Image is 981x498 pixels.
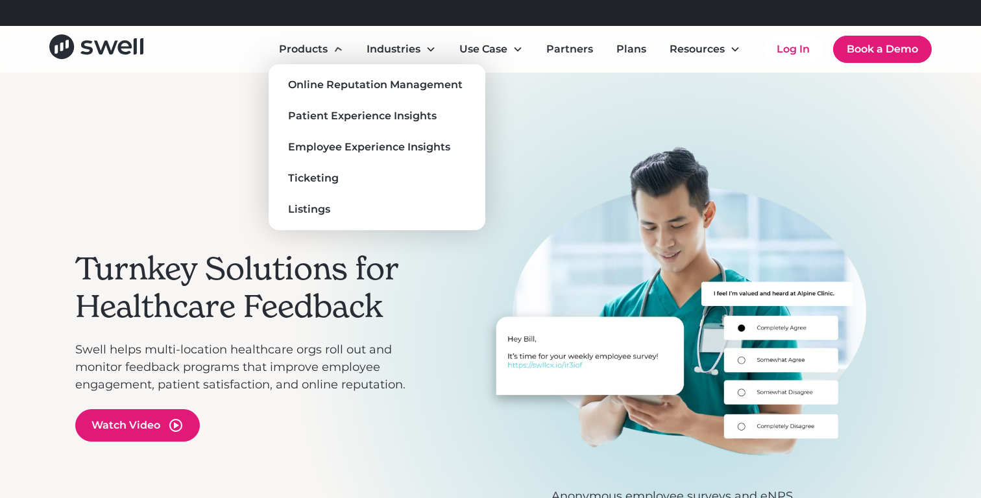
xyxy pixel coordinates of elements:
div: Patient Experience Insights [288,108,437,124]
div: Listings [288,202,330,217]
a: Employee Experience Insights [279,137,475,158]
div: Employee Experience Insights [288,139,450,155]
a: Plans [606,36,657,62]
a: Book a Demo [833,36,932,63]
div: Industries [356,36,446,62]
div: Ticketing [288,171,339,186]
div: Use Case [459,41,507,57]
nav: Products [269,64,485,230]
a: Log In [764,36,823,62]
div: Watch Video [91,418,160,433]
a: Listings [279,199,475,220]
a: Ticketing [279,168,475,189]
a: home [49,34,143,64]
div: Use Case [449,36,533,62]
p: Swell helps multi-location healthcare orgs roll out and monitor feedback programs that improve em... [75,341,426,394]
div: Resources [659,36,751,62]
a: Online Reputation Management [279,75,475,95]
h2: Turnkey Solutions for Healthcare Feedback [75,250,426,325]
a: Partners [536,36,603,62]
div: Products [279,41,328,57]
div: Online Reputation Management [288,77,463,93]
a: open lightbox [75,409,200,442]
a: Patient Experience Insights [279,106,475,126]
div: Products [269,36,354,62]
div: Resources [670,41,725,57]
div: Industries [367,41,420,57]
iframe: Chat Widget [753,358,981,498]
